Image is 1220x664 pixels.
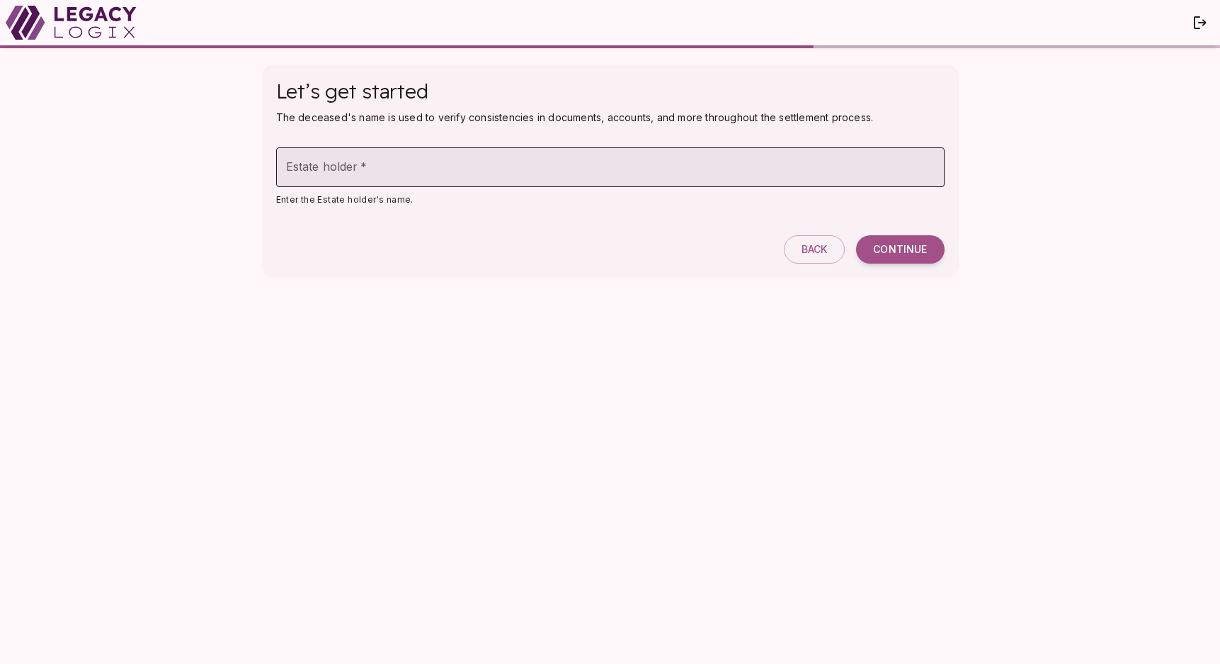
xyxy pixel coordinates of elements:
[873,243,927,256] span: Continue
[276,111,874,123] span: The deceased's name is used to verify consistencies in documents, accounts, and more throughout t...
[276,79,428,103] span: Let’s get started
[856,235,944,264] button: Continue
[802,243,828,256] span: Back
[784,235,845,264] button: Back
[276,194,414,205] span: Enter the Estate holder's name.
